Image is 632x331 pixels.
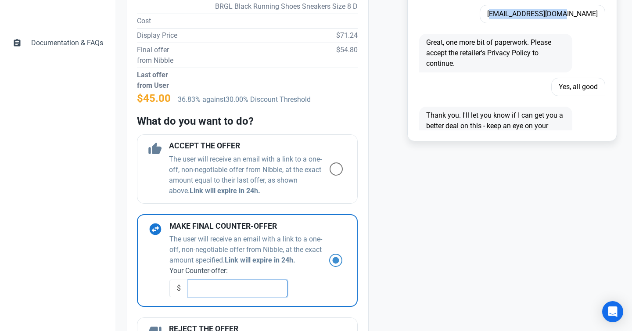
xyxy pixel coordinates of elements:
h4: MAKE FINAL COUNTER-OFFER [169,222,329,231]
a: assignmentDocumentation & FAQs [7,32,108,54]
p: The user will receive an email with a link to a one-off, non-negotiable offer from Nibble, at the... [169,234,329,266]
span: [EMAIL_ADDRESS][DOMAIN_NAME] [480,5,605,23]
b: Link will expire in 24h. [190,187,260,195]
td: $54.80 [186,43,358,68]
p: 36.83% against [178,94,358,105]
b: Link will expire in 24h. [225,256,295,264]
td: $71.24 [186,28,358,43]
td: Final offer from Nibble [137,43,186,68]
span: Thank you. I'll let you know if I can get you a better deal on this - keep an eye on your emails ... [419,107,572,145]
span: Great, one more bit of paperwork. Please accept the retailer's Privacy Policy to continue. [419,34,572,72]
td: Last offer from User [137,68,186,93]
td: Display Price [137,28,186,43]
h2: What do you want to do? [137,115,358,127]
h2: $45.00 [137,93,171,104]
span: 30.00% Discount Threshold [226,95,311,104]
p: The user will receive an email with a link to a one-off, non-negotiable offer from Nibble, at the... [169,154,330,196]
label: Your Counter-offer: [169,266,329,276]
td: Cost [137,14,186,28]
span: swap_horizontal_circle [148,222,162,236]
h4: ACCEPT THE OFFER [169,142,330,151]
span: thumb_up [148,142,162,156]
span: assignment [13,38,22,47]
span: Yes, all good [551,78,605,96]
span: Documentation & FAQs [31,38,103,48]
div: Open Intercom Messenger [602,301,623,322]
